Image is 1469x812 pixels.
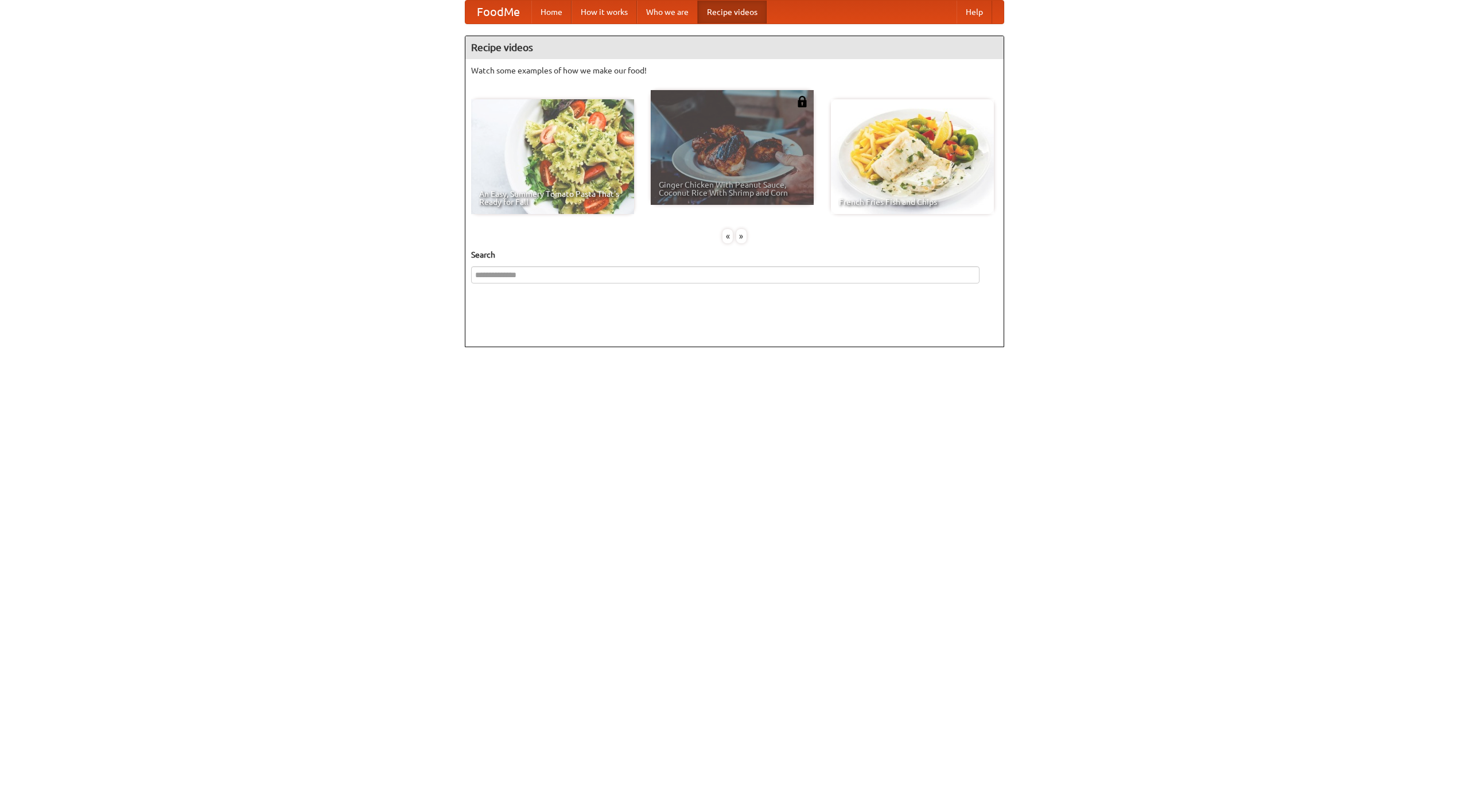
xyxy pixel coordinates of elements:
[831,99,994,214] a: French Fries Fish and Chips
[736,229,747,243] div: »
[531,1,572,24] a: Home
[698,1,767,24] a: Recipe videos
[957,1,992,24] a: Help
[471,249,998,261] h5: Search
[471,99,634,214] a: An Easy, Summery Tomato Pasta That's Ready for Fall
[465,36,1004,59] h4: Recipe videos
[839,198,986,206] span: French Fries Fish and Chips
[479,190,626,206] span: An Easy, Summery Tomato Pasta That's Ready for Fall
[471,65,998,76] p: Watch some examples of how we make our food!
[572,1,637,24] a: How it works
[796,96,808,107] img: 483408.png
[722,229,733,243] div: «
[637,1,698,24] a: Who we are
[465,1,531,24] a: FoodMe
